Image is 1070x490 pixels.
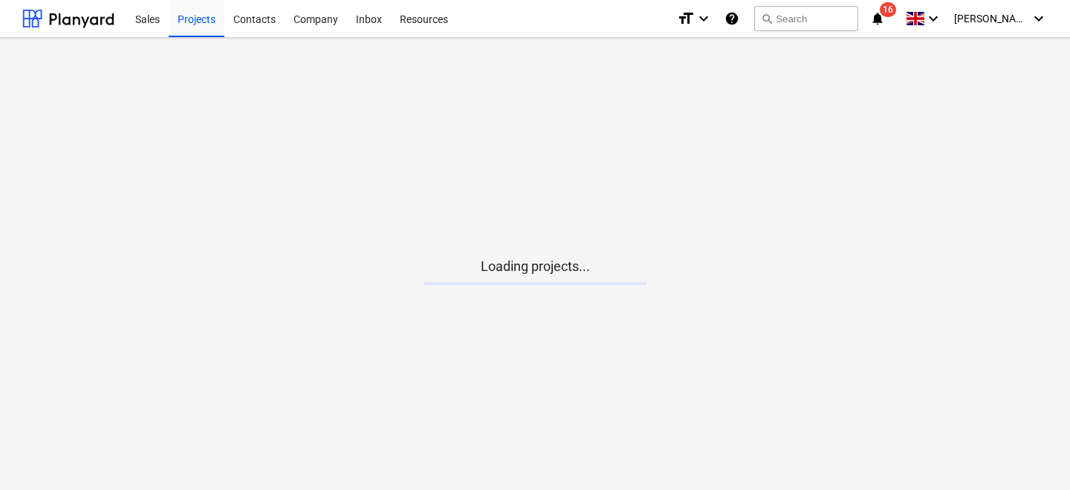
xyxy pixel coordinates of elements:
span: 16 [880,2,896,17]
span: [PERSON_NAME] [954,13,1028,24]
button: Search [754,6,858,31]
i: keyboard_arrow_down [1030,10,1048,27]
span: search [761,13,773,24]
i: keyboard_arrow_down [695,10,713,27]
i: keyboard_arrow_down [924,10,942,27]
i: Knowledge base [724,10,739,27]
i: format_size [677,10,695,27]
p: Loading projects... [424,258,646,275]
i: notifications [870,10,885,27]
